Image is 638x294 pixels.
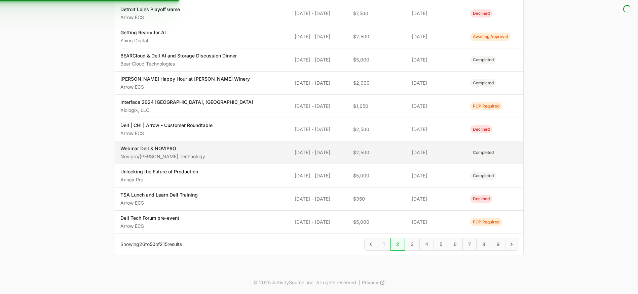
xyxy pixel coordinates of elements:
[491,238,505,251] span: 9
[434,238,448,251] span: 5
[295,33,342,40] span: [DATE] - [DATE]
[353,219,401,225] span: $5,000
[412,10,459,17] span: [DATE]
[462,238,477,251] span: 7
[295,219,342,225] span: [DATE] - [DATE]
[364,238,377,251] span: Previous
[412,196,459,202] span: [DATE]
[295,196,342,202] span: [DATE] - [DATE]
[120,37,166,44] p: Shing Digital
[120,192,198,198] p: TSA Lunch and Learn Dell Training
[353,196,401,202] span: $350
[353,80,401,86] span: $2,000
[120,29,166,36] p: Getting Ready for AI
[470,218,502,226] span: Activity Status
[295,103,342,110] span: [DATE] - [DATE]
[120,122,213,129] p: Dell | CHI | Arrow - Customer Roundtable
[120,84,250,90] p: Arrow ECS
[390,238,405,251] span: 2
[120,60,237,67] p: Bear Cloud Technologies
[470,125,492,133] span: Activity Status
[470,9,492,17] span: Activity Status
[120,99,253,106] p: Interface 2024 [GEOGRAPHIC_DATA], [GEOGRAPHIC_DATA]
[160,241,167,247] span: 215
[470,33,511,41] span: Activity Status
[448,238,462,251] span: 6
[120,145,205,152] p: Webinar Dell & NOVIPRO
[120,107,253,114] p: Xiologix, LLC
[359,279,361,286] span: |
[120,223,179,229] p: Arrow ECS
[120,6,180,13] p: Detroit Loins Playoff Game
[295,10,342,17] span: [DATE] - [DATE]
[505,238,518,251] span: Next
[120,215,179,221] p: Dell Tech Forum pre-event
[253,279,358,286] p: © 2025 ActivitySource, inc. All rights reserved.
[412,126,459,133] span: [DATE]
[470,102,502,110] span: Activity Status
[295,80,342,86] span: [DATE] - [DATE]
[120,168,198,175] p: Unlocking the Future of Production
[353,172,401,179] span: $5,000
[353,33,401,40] span: $2,500
[295,56,342,63] span: [DATE] - [DATE]
[120,76,250,82] p: [PERSON_NAME] Happy Hour at [PERSON_NAME] Winery
[353,126,401,133] span: $2,500
[412,103,459,110] span: [DATE]
[120,200,198,206] p: Arrow ECS
[295,172,342,179] span: [DATE] - [DATE]
[470,79,496,87] span: Activity Status
[419,238,434,251] span: 4
[412,219,459,225] span: [DATE]
[120,176,198,183] p: Annex Pro
[412,149,459,156] span: [DATE]
[412,172,459,179] span: [DATE]
[470,195,492,203] span: Activity Status
[405,238,419,251] span: 3
[377,238,390,251] span: 1
[295,126,342,133] span: [DATE] - [DATE]
[412,80,459,86] span: [DATE]
[353,103,401,110] span: $1,650
[412,33,459,40] span: [DATE]
[139,241,145,247] span: 26
[362,279,385,286] a: Privacy
[470,56,496,64] span: Activity Status
[477,238,491,251] span: 8
[295,149,342,156] span: [DATE] - [DATE]
[470,172,496,180] span: Activity Status
[470,149,496,157] span: Activity Status
[120,241,182,248] p: Showing to of results
[120,14,180,21] p: Arrow ECS
[353,10,401,17] span: $7,500
[120,130,213,137] p: Arrow ECS
[353,56,401,63] span: $5,000
[120,153,205,160] p: Novipro/[PERSON_NAME] Technology
[353,149,401,156] span: $2,500
[412,56,459,63] span: [DATE]
[120,52,237,59] p: BEARCloud & Dell AI and Storage Discussion Dinner
[150,241,155,247] span: 50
